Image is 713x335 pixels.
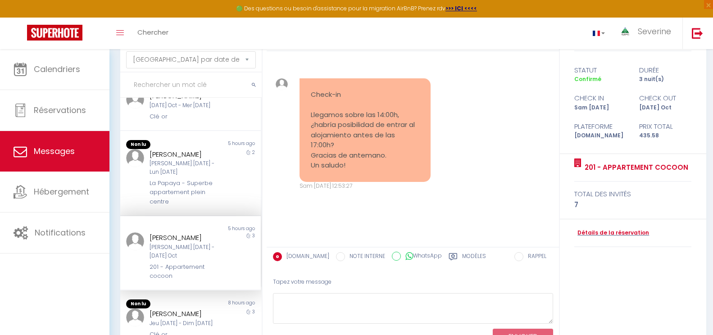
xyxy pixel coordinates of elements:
[523,252,546,262] label: RAPPEL
[692,27,703,39] img: logout
[252,149,255,156] span: 2
[581,162,688,173] a: 201 - Appartement cocoon
[276,78,288,91] img: ...
[150,319,220,328] div: Jeu [DATE] - Dim [DATE]
[150,112,220,121] div: Clé or
[345,252,385,262] label: NOTE INTERNE
[126,149,144,167] img: ...
[126,299,150,308] span: Non lu
[633,121,697,132] div: Prix total
[191,140,261,149] div: 5 hours ago
[137,27,168,37] span: Chercher
[401,252,442,262] label: WhatsApp
[300,182,431,190] div: Sam [DATE] 12:53:27
[126,308,144,326] img: ...
[191,299,261,308] div: 8 hours ago
[150,101,220,110] div: [DATE] Oct - Mer [DATE]
[568,104,633,112] div: Sam [DATE]
[252,232,255,239] span: 3
[126,91,144,109] img: ...
[638,26,671,37] span: Severine
[150,263,220,281] div: 201 - Appartement cocoon
[633,65,697,76] div: durée
[252,308,255,315] span: 3
[568,65,633,76] div: statut
[126,140,150,149] span: Non lu
[27,25,82,41] img: Super Booking
[131,18,175,49] a: Chercher
[34,145,75,157] span: Messages
[568,131,633,140] div: [DOMAIN_NAME]
[574,199,691,210] div: 7
[126,232,144,250] img: ...
[150,159,220,177] div: [PERSON_NAME] [DATE] - Lun [DATE]
[568,93,633,104] div: check in
[568,121,633,132] div: Plateforme
[273,271,553,293] div: Tapez votre message
[34,186,89,197] span: Hébergement
[150,179,220,206] div: La Papaya - Superbe appartement plein centre
[150,232,220,243] div: [PERSON_NAME]
[574,75,601,83] span: Confirmé
[311,90,419,171] pre: Check-in Llegamos sobre las 14:00h, ¿habría posibilidad de entrar al alojamiento antes de las 17:...
[150,308,220,319] div: [PERSON_NAME]
[34,63,80,75] span: Calendriers
[191,225,261,232] div: 5 hours ago
[633,75,697,84] div: 3 nuit(s)
[633,93,697,104] div: check out
[612,18,682,49] a: ... Severine
[618,26,632,38] img: ...
[120,72,262,98] input: Rechercher un mot clé
[574,189,691,199] div: total des invités
[462,252,486,263] label: Modèles
[633,104,697,112] div: [DATE] Oct
[574,229,649,237] a: Détails de la réservation
[150,243,220,260] div: [PERSON_NAME] [DATE] - [DATE] Oct
[35,227,86,238] span: Notifications
[282,252,329,262] label: [DOMAIN_NAME]
[633,131,697,140] div: 435.58
[150,149,220,160] div: [PERSON_NAME]
[34,104,86,116] span: Réservations
[445,5,477,12] a: >>> ICI <<<<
